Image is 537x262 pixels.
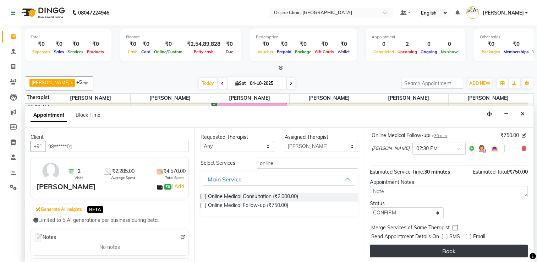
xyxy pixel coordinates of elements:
img: Hairdresser.png [477,144,486,153]
span: Petty cash [192,49,215,54]
a: x [70,80,73,85]
div: Total [31,34,106,40]
span: [PERSON_NAME] [482,9,524,17]
div: Client [31,133,189,141]
div: 0 [419,40,439,48]
span: [PERSON_NAME] [131,94,210,103]
span: [PERSON_NAME] [372,145,410,152]
span: Send Appointment Details On [371,233,439,242]
input: Search by Name/Mobile/Email/Code [45,141,189,152]
span: BETA [87,206,103,213]
div: Appointment [372,34,460,40]
div: ₹0 [293,40,313,48]
i: Edit price [522,133,526,138]
div: ₹0 [336,40,351,48]
div: 2 [396,40,419,48]
input: 2025-10-04 [248,78,283,89]
span: Notes [34,233,56,242]
img: logo [18,3,67,23]
div: ₹0 [152,40,184,48]
div: 0 [372,40,396,48]
span: 2 [78,168,81,175]
span: Sales [52,49,66,54]
button: Close [517,109,528,120]
img: Archana Gaikwad [466,6,479,19]
span: ₹2,285.00 [112,168,135,175]
span: [PERSON_NAME] [369,94,448,103]
div: 0 [439,40,460,48]
span: Expenses [31,49,52,54]
span: Services [66,49,85,54]
div: Finance [126,34,236,40]
span: Gift Cards [313,49,336,54]
div: Assigned Therapist [285,133,358,141]
div: [PERSON_NAME], TK02, 11:00 AM-12:00 PM, Enzyme Foaming Facial [211,103,287,118]
span: Estimated Total: [473,169,509,175]
span: Package [293,49,313,54]
a: Add [173,182,185,191]
span: No notes [99,244,120,251]
div: ₹0 [31,40,52,48]
small: for [429,133,447,138]
span: Voucher [256,49,275,54]
span: Visits [75,175,83,180]
span: 30 min [434,133,447,138]
button: +91 [31,141,45,152]
span: Ongoing [419,49,439,54]
div: Limited to 5 AI generations per business during beta. [33,217,186,224]
img: Interior.png [490,144,499,153]
span: SMS [449,233,460,242]
span: Today [199,78,217,89]
div: ₹0 [223,40,236,48]
span: Memberships [502,49,531,54]
div: ₹0 [275,40,293,48]
span: ₹4,570.00 [163,168,186,175]
span: No show [439,49,460,54]
div: ₹0 [480,40,502,48]
div: Therapist [25,94,51,101]
span: Total Spent [165,175,184,180]
span: ₹750.00 [500,132,519,139]
div: Online Medical Follow-up [372,132,447,139]
button: Book [370,245,528,257]
span: Online/Custom [152,49,184,54]
div: ₹0 [256,40,275,48]
div: ₹0 [66,40,85,48]
span: Appointment [31,109,67,122]
div: Main Service [208,175,242,184]
button: Main Service [203,173,356,186]
div: Appointment Notes [370,179,528,186]
div: Status [370,200,443,207]
span: [PERSON_NAME] [290,94,369,103]
span: 30 minutes [424,169,450,175]
span: ₹0 [164,184,171,190]
span: Online Medical Follow-up (₹750.00) [208,202,288,211]
img: avatar [40,161,61,181]
div: ₹0 [52,40,66,48]
div: Redemption [256,34,351,40]
span: Average Spent [111,175,135,180]
input: Search by service name [257,158,358,169]
span: [PERSON_NAME] [449,94,528,103]
div: 11:00 AM [26,104,51,111]
span: [PERSON_NAME] [210,94,289,103]
span: [PERSON_NAME] [32,80,70,85]
button: ADD NEW [467,78,492,88]
div: ₹0 [502,40,531,48]
span: Packages [480,49,502,54]
span: +5 [76,79,87,85]
span: ₹750.00 [509,169,528,175]
span: Due [224,49,235,54]
span: Prepaid [275,49,293,54]
div: ₹0 [85,40,106,48]
span: Email [473,233,485,242]
div: ₹2,54,89,828 [184,40,223,48]
div: ₹0 [139,40,152,48]
b: 08047224946 [78,3,109,23]
span: Completed [372,49,396,54]
span: Products [85,49,106,54]
div: [PERSON_NAME] [37,181,95,192]
span: Sat [233,81,248,86]
span: Block Time [76,112,100,118]
span: Upcoming [396,49,419,54]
